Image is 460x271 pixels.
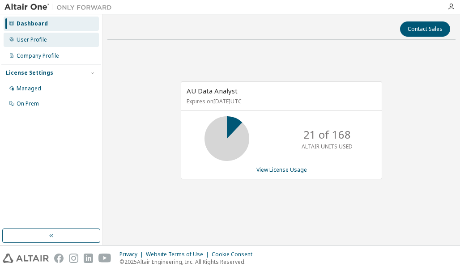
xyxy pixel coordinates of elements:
[256,166,307,174] a: View License Usage
[146,251,212,258] div: Website Terms of Use
[69,254,78,263] img: instagram.svg
[400,21,450,37] button: Contact Sales
[212,251,258,258] div: Cookie Consent
[17,20,48,27] div: Dashboard
[187,86,238,95] span: AU Data Analyst
[17,85,41,92] div: Managed
[303,127,351,142] p: 21 of 168
[302,143,353,150] p: ALTAIR UNITS USED
[84,254,93,263] img: linkedin.svg
[98,254,111,263] img: youtube.svg
[54,254,64,263] img: facebook.svg
[187,97,374,105] p: Expires on [DATE] UTC
[17,52,59,59] div: Company Profile
[4,3,116,12] img: Altair One
[17,100,39,107] div: On Prem
[119,258,258,266] p: © 2025 Altair Engineering, Inc. All Rights Reserved.
[17,36,47,43] div: User Profile
[6,69,53,76] div: License Settings
[3,254,49,263] img: altair_logo.svg
[119,251,146,258] div: Privacy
